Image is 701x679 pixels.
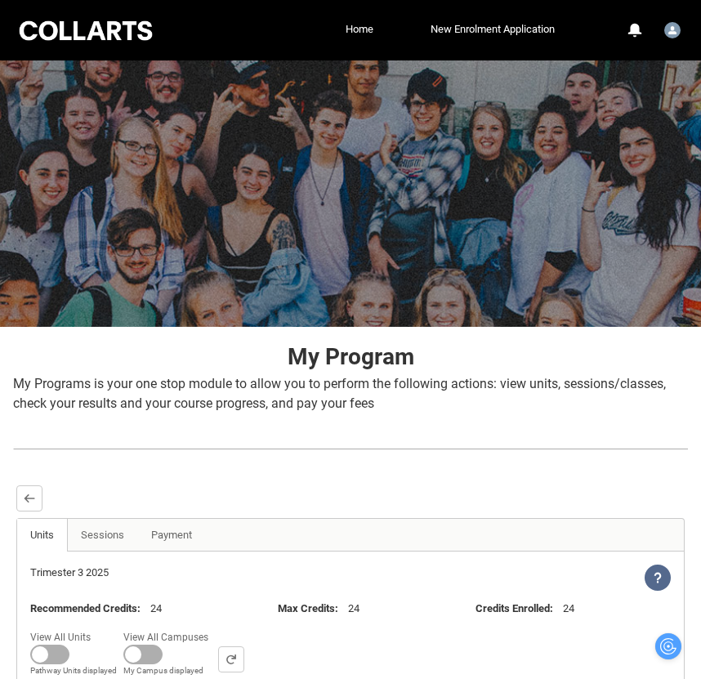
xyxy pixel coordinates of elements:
a: Units [17,519,68,552]
img: REDU_GREY_LINE [13,443,688,454]
lightning-icon: View Help [645,565,671,592]
lightning-formatted-text: 24 [563,602,574,614]
lightning-formatted-text: 24 [348,602,359,614]
lightning-formatted-text: 24 [150,602,162,614]
span: View All Campuses [123,627,215,645]
a: Sessions [67,519,138,552]
span: : [476,602,563,614]
span: View Help [645,570,671,583]
span: : [278,602,348,614]
button: Search [218,646,244,672]
img: Student.nsuryan.20253152 [664,22,681,38]
a: New Enrolment Application [426,17,559,42]
lightning-formatted-text: Credits Enrolled [476,602,550,614]
div: Trimester 3 2025 [30,565,350,581]
span: My Campus displayed [123,664,215,677]
button: User Profile Student.nsuryan.20253152 [660,16,685,42]
span: My Programs is your one stop module to allow you to perform the following actions: view units, se... [13,376,666,411]
button: Back [16,485,42,511]
span: Pathway Units displayed [30,664,117,677]
lightning-formatted-text: Max Credits [278,602,335,614]
span: View All Units [30,627,97,645]
a: Home [342,17,377,42]
lightning-formatted-text: Recommended Credits [30,602,137,614]
strong: My Program [288,343,414,370]
a: Payment [137,519,206,552]
span: : [30,602,150,614]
